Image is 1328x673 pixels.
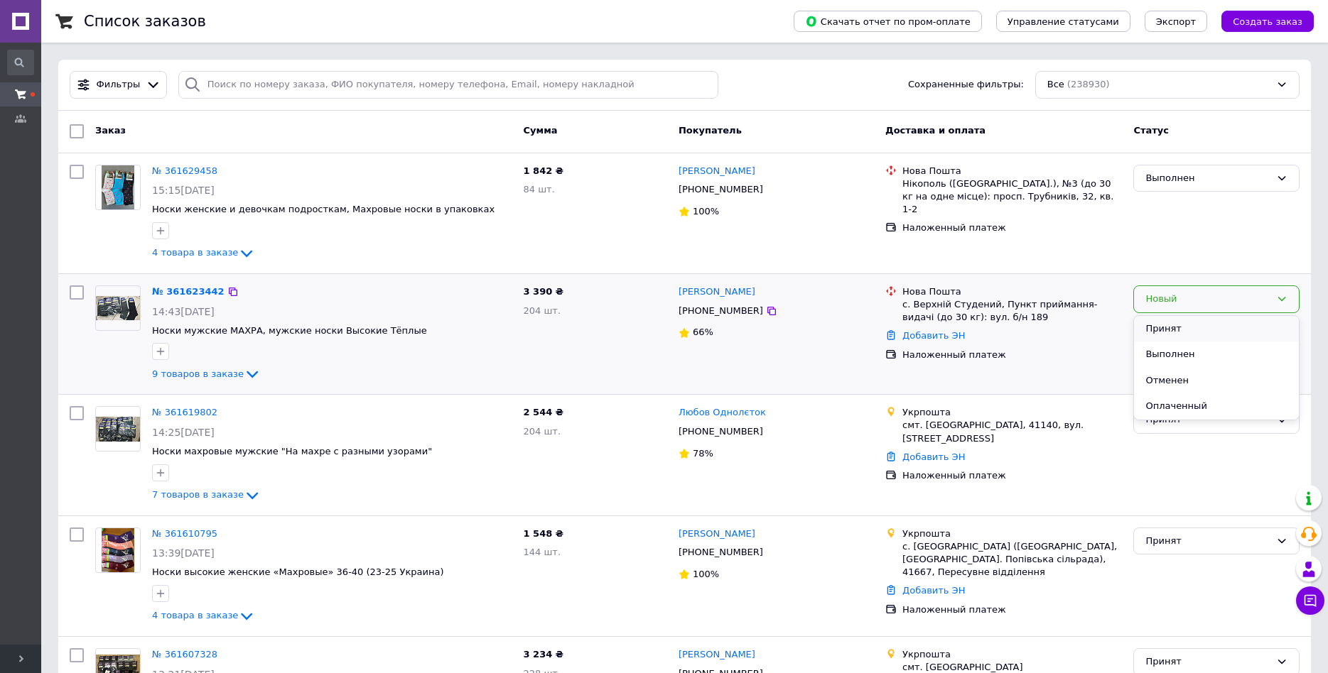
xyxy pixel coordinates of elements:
span: Заказ [95,125,126,136]
h1: Список заказов [84,13,206,30]
img: Фото товару [96,417,140,442]
a: № 361619802 [152,407,217,417]
div: смт. [GEOGRAPHIC_DATA], 41140, вул. [STREET_ADDRESS] [902,419,1122,444]
a: [PERSON_NAME] [679,165,755,178]
a: 7 товаров в заказе [152,489,261,500]
div: Нова Пошта [902,165,1122,177]
span: 14:43[DATE] [152,306,215,317]
span: [PHONE_NUMBER] [679,547,763,557]
div: Наложенный платеж [902,469,1122,482]
div: Наложенный платеж [902,349,1122,361]
span: [PHONE_NUMBER] [679,426,763,437]
a: Добавить ЭН [902,452,965,462]
button: Создать заказ [1221,11,1314,32]
a: Носки махровые мужские "На махре с разными узорами" [152,446,432,456]
span: 14:25[DATE] [152,427,215,438]
a: Фото товару [95,527,141,573]
span: 3 390 ₴ [524,286,563,297]
span: Статус [1133,125,1169,136]
a: 9 товаров в заказе [152,368,261,379]
a: [PERSON_NAME] [679,527,755,541]
a: 4 товара в заказе [152,610,255,620]
img: Фото товару [102,165,135,209]
div: Нікополь ([GEOGRAPHIC_DATA].), №3 (до 30 кг на одне місце): просп. Трубників, 32, кв. 1-2 [902,177,1122,217]
div: Новый [1145,292,1270,307]
a: [PERSON_NAME] [679,285,755,299]
button: Скачать отчет по пром-оплате [794,11,982,32]
span: (238930) [1067,79,1110,89]
span: [PHONE_NUMBER] [679,305,763,316]
div: Нова Пошта [902,285,1122,298]
div: Выполнен [1145,171,1270,186]
li: Оплаченный [1134,393,1299,420]
a: Добавить ЭН [902,585,965,596]
a: Любов Однолєток [679,406,766,420]
button: Чат с покупателем [1296,586,1324,615]
span: Фильтры [97,78,141,92]
input: Поиск по номеру заказа, ФИО покупателя, номеру телефона, Email, номеру накладной [178,71,718,99]
img: Фото товару [102,528,135,572]
span: Управление статусами [1008,16,1119,27]
span: 100% [693,569,719,579]
a: 4 товара в заказе [152,247,255,258]
div: Укрпошта [902,527,1122,540]
span: 7 товаров в заказе [152,489,244,500]
a: № 361623442 [152,286,225,297]
span: 100% [693,206,719,217]
li: Выполнен [1134,341,1299,368]
a: № 361629458 [152,165,217,176]
button: Управление статусами [996,11,1130,32]
a: № 361610795 [152,528,217,539]
div: Укрпошта [902,406,1122,419]
a: Фото товару [95,285,141,331]
span: Доставка и оплата [885,125,986,136]
span: Сумма [524,125,558,136]
span: Скачать отчет по пром-оплате [805,15,971,28]
span: 15:15[DATE] [152,185,215,196]
span: [PHONE_NUMBER] [679,184,763,195]
li: Отменен [1134,368,1299,394]
span: 66% [693,327,713,337]
span: Все [1047,78,1064,92]
span: 2 544 ₴ [524,407,563,417]
div: Принят [1145,655,1270,669]
span: Экспорт [1156,16,1196,27]
a: Фото товару [95,165,141,210]
span: 3 234 ₴ [524,649,563,660]
a: Носки мужские МАХРА, мужские носки Высокие Тёплые [152,325,427,336]
div: Наложенный платеж [902,603,1122,616]
span: 84 шт. [524,184,555,195]
span: 4 товара в заказе [152,611,238,621]
div: Наложенный платеж [902,221,1122,234]
div: с. [GEOGRAPHIC_DATA] ([GEOGRAPHIC_DATA], [GEOGRAPHIC_DATA]. Попівська сільрада), 41667, Пересувне... [902,540,1122,579]
span: 1 548 ₴ [524,528,563,539]
button: Экспорт [1145,11,1207,32]
span: 204 шт. [524,426,561,437]
a: Фото товару [95,406,141,452]
span: 1 842 ₴ [524,165,563,176]
a: Создать заказ [1207,16,1314,26]
span: Создать заказ [1233,16,1302,27]
div: Принят [1145,534,1270,549]
span: 4 товара в заказе [152,248,238,258]
span: Покупатель [679,125,742,136]
li: Принят [1134,316,1299,342]
a: Добавить ЭН [902,330,965,341]
a: Носки высокие женские «Махровые» 36-40 (23-25 Украина) [152,567,443,577]
span: 144 шт. [524,547,561,557]
a: № 361607328 [152,649,217,660]
div: с. Верхній Студений, Пункт приймання-видачі (до 30 кг): вул. б/н 189 [902,298,1122,324]
span: 78% [693,448,713,459]
span: Сохраненные фильтры: [908,78,1024,92]
img: Фото товару [96,296,140,321]
a: [PERSON_NAME] [679,648,755,662]
a: Носки женские и девочкам подросткам, Махровые носки в упаковках [152,204,495,214]
span: 204 шт. [524,305,561,316]
span: 13:39[DATE] [152,547,215,559]
div: Укрпошта [902,648,1122,661]
span: 9 товаров в заказе [152,368,244,379]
